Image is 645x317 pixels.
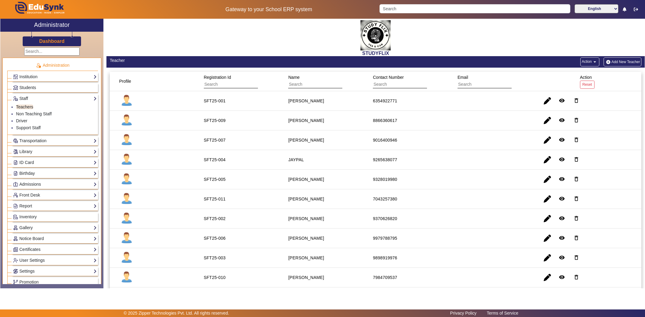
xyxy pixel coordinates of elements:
div: Profile [117,76,139,87]
mat-icon: arrow_drop_down [592,59,598,65]
div: SFT25-001 [204,98,226,104]
img: 71dce94a-bed6-4ff3-a9ed-96170f5a9cb7 [360,20,391,50]
div: Email [455,72,519,91]
div: SFT25-005 [204,176,226,182]
a: Promotion [13,279,97,286]
div: 9898919976 [373,255,397,261]
div: 9016400946 [373,137,397,143]
h5: Gateway to your School ERP system [165,6,373,13]
p: © 2025 Zipper Technologies Pvt. Ltd. All rights reserved. [124,310,229,316]
a: Support Staff [16,125,41,130]
mat-icon: delete_outline [573,274,579,280]
a: Teachers [16,104,33,109]
input: Search [373,81,427,88]
div: 8866360617 [373,117,397,123]
mat-icon: delete_outline [573,137,579,143]
div: SFT25-002 [204,216,226,222]
img: profile.png [119,172,134,187]
h2: STUDYFLIX [106,50,645,56]
mat-icon: remove_red_eye [559,137,565,143]
mat-icon: remove_red_eye [559,156,565,162]
input: Search [288,81,342,88]
a: Dashboard [39,38,65,44]
div: 9328019980 [373,176,397,182]
img: profile.png [119,93,134,108]
span: Name [288,75,299,80]
mat-icon: remove_red_eye [559,235,565,241]
div: 9979788795 [373,235,397,241]
mat-icon: delete_outline [573,98,579,104]
mat-icon: remove_red_eye [559,117,565,123]
img: profile.png [119,211,134,226]
a: Students [13,84,97,91]
staff-with-status: [PERSON_NAME] [288,98,324,103]
div: 9265638077 [373,157,397,163]
mat-icon: delete_outline [573,176,579,182]
img: Students.png [13,85,18,90]
a: Administrator [0,19,103,32]
img: profile.png [119,152,134,167]
div: Contact Number [371,72,435,91]
img: profile.png [119,270,134,285]
a: Driver [16,118,27,123]
span: Email [458,75,468,80]
span: Contact Number [373,75,404,80]
mat-icon: delete_outline [573,156,579,162]
div: SFT25-003 [204,255,226,261]
img: profile.png [119,191,134,207]
mat-icon: delete_outline [573,117,579,123]
div: SFT25-010 [204,274,226,280]
staff-with-status: [PERSON_NAME] [288,236,324,241]
div: SFT25-004 [204,157,226,163]
h2: Administrator [34,21,70,28]
a: Non Teaching Staff [16,111,52,116]
span: Promotion [19,280,39,284]
input: Search [458,81,512,88]
img: profile.png [119,250,134,265]
p: Administration [7,62,98,69]
div: SFT25-006 [204,235,226,241]
staff-with-status: [PERSON_NAME] [288,275,324,280]
span: Students [19,85,36,90]
mat-icon: delete_outline [573,255,579,261]
span: Registration Id [204,75,231,80]
div: 6354922771 [373,98,397,104]
div: 9370626820 [373,216,397,222]
div: 7984709537 [373,274,397,280]
staff-with-status: [PERSON_NAME] [288,216,324,221]
span: Profile [119,79,131,84]
button: Reset [580,81,595,89]
div: Name [286,72,350,91]
div: Action [578,72,597,91]
img: profile.png [119,113,134,128]
span: Inventory [19,214,37,219]
a: Privacy Policy [447,309,480,317]
staff-with-status: JAYPAL [288,157,304,162]
staff-with-status: [PERSON_NAME] [288,255,324,260]
img: Branchoperations.png [13,280,18,284]
staff-with-status: [PERSON_NAME] [288,177,324,182]
staff-with-status: [PERSON_NAME] [288,197,324,201]
mat-icon: delete_outline [573,215,579,221]
div: SFT25-007 [204,137,226,143]
img: Administration.png [36,63,41,68]
staff-with-status: [PERSON_NAME] [288,118,324,123]
button: Add New Teacher [604,57,642,66]
img: Inventory.png [13,215,18,219]
div: SFT25-009 [204,117,226,123]
img: profile.png [119,231,134,246]
a: Terms of Service [484,309,521,317]
img: add-new-student.png [605,59,611,65]
input: Search [380,4,570,13]
mat-icon: remove_red_eye [559,98,565,104]
a: Inventory [13,213,97,220]
mat-icon: remove_red_eye [559,176,565,182]
input: Search [204,81,258,88]
mat-icon: remove_red_eye [559,215,565,221]
button: Action [580,57,599,66]
img: profile.png [119,133,134,148]
staff-with-status: [PERSON_NAME] [288,138,324,142]
mat-icon: remove_red_eye [559,196,565,202]
div: SFT25-011 [204,196,226,202]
